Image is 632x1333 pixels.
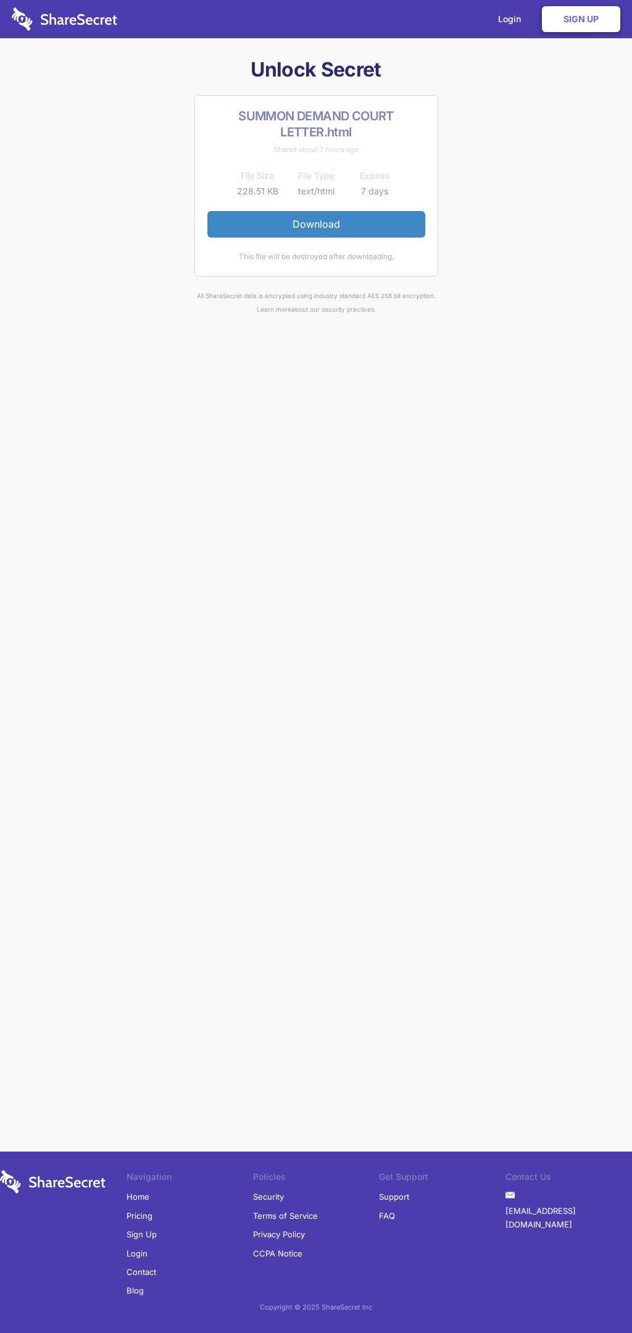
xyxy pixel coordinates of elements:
[346,184,404,199] td: 7 days
[257,305,291,313] a: Learn more
[207,143,425,156] div: Shared about 7 hours ago
[228,184,287,199] td: 228.51 KB
[253,1206,318,1225] a: Terms of Service
[12,7,117,31] img: logo-wordmark-white-trans-d4663122ce5f474addd5e946df7df03e33cb6a1c49d2221995e7729f52c070b2.svg
[127,1263,156,1281] a: Contact
[253,1244,302,1263] a: CCPA Notice
[346,168,404,183] th: Expires
[228,168,287,183] th: File Size
[207,250,425,264] div: This file will be destroyed after downloading.
[379,1170,505,1187] li: Get Support
[127,1281,144,1300] a: Blog
[207,108,425,140] h2: SUMMON DEMAND COURT LETTER.html
[253,1225,305,1244] a: Privacy Policy
[542,6,620,32] a: Sign Up
[207,211,425,237] a: Download
[287,168,346,183] th: File Type
[127,1225,157,1244] a: Sign Up
[253,1187,284,1206] a: Security
[505,1202,632,1234] a: [EMAIL_ADDRESS][DOMAIN_NAME]
[127,1206,152,1225] a: Pricing
[379,1206,395,1225] a: FAQ
[379,1187,409,1206] a: Support
[287,184,346,199] td: text/html
[505,1170,632,1187] li: Contact Us
[127,1244,148,1263] a: Login
[127,1187,149,1206] a: Home
[127,1170,253,1187] li: Navigation
[253,1170,380,1187] li: Policies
